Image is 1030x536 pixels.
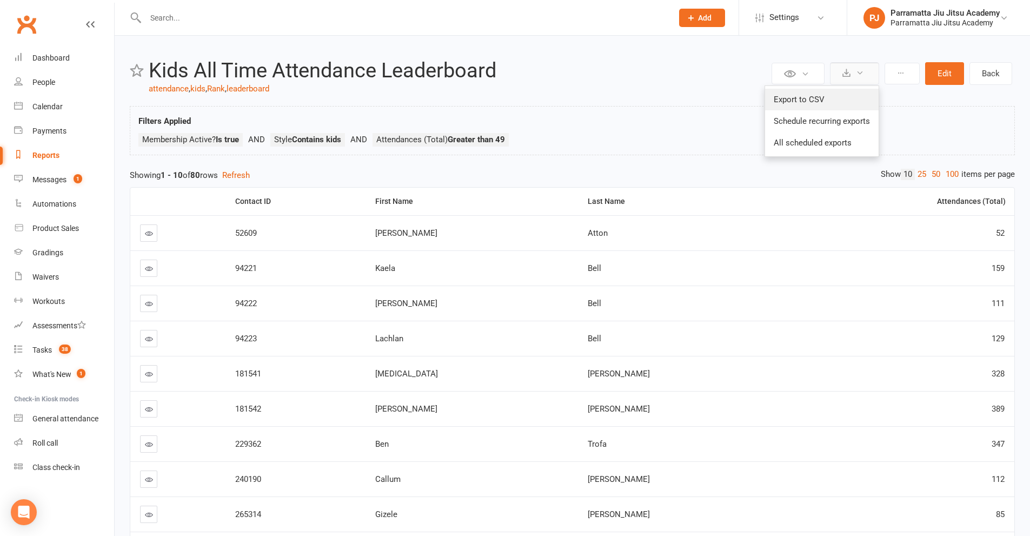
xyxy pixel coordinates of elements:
[74,174,82,183] span: 1
[375,439,389,449] span: Ben
[32,78,55,87] div: People
[881,169,1015,180] div: Show items per page
[14,70,114,95] a: People
[375,197,569,206] div: First Name
[14,192,114,216] a: Automations
[32,273,59,281] div: Waivers
[32,127,67,135] div: Payments
[901,169,915,180] a: 10
[149,59,769,82] h2: Kids All Time Attendance Leaderboard
[376,135,505,144] span: Attendances (Total)
[992,299,1005,308] span: 111
[225,84,227,94] span: ,
[992,474,1005,484] span: 112
[235,474,261,484] span: 240190
[205,84,207,94] span: ,
[235,197,357,206] div: Contact ID
[32,297,65,306] div: Workouts
[11,499,37,525] div: Open Intercom Messenger
[891,18,1000,28] div: Parramatta Jiu Jitsu Academy
[32,463,80,472] div: Class check-in
[235,299,257,308] span: 94222
[588,509,650,519] span: [PERSON_NAME]
[996,509,1005,519] span: 85
[992,404,1005,414] span: 389
[161,170,183,180] strong: 1 - 10
[14,119,114,143] a: Payments
[235,263,257,273] span: 94221
[14,455,114,480] a: Class kiosk mode
[142,135,239,144] span: Membership Active?
[32,248,63,257] div: Gradings
[14,143,114,168] a: Reports
[14,362,114,387] a: What's New1
[32,151,59,160] div: Reports
[14,46,114,70] a: Dashboard
[32,346,52,354] div: Tasks
[765,110,879,132] a: Schedule recurring exports
[189,84,190,94] span: ,
[14,338,114,362] a: Tasks 38
[769,5,799,30] span: Settings
[14,168,114,192] a: Messages 1
[235,439,261,449] span: 229362
[14,265,114,289] a: Waivers
[992,369,1005,379] span: 328
[32,439,58,447] div: Roll call
[992,334,1005,343] span: 129
[14,431,114,455] a: Roll call
[190,170,200,180] strong: 80
[891,8,1000,18] div: Parramatta Jiu Jitsu Academy
[929,169,943,180] a: 50
[588,334,601,343] span: Bell
[375,299,437,308] span: [PERSON_NAME]
[375,228,437,238] span: [PERSON_NAME]
[32,224,79,233] div: Product Sales
[14,95,114,119] a: Calendar
[227,84,269,94] a: leaderboard
[142,10,665,25] input: Search...
[32,175,67,184] div: Messages
[216,135,239,144] strong: Is true
[375,404,437,414] span: [PERSON_NAME]
[274,135,341,144] span: Style
[235,404,261,414] span: 181542
[149,84,189,94] a: attendance
[207,84,225,94] a: Rank
[969,62,1012,85] a: Back
[235,509,261,519] span: 265314
[32,200,76,208] div: Automations
[588,263,601,273] span: Bell
[235,228,257,238] span: 52609
[915,169,929,180] a: 25
[13,11,40,38] a: Clubworx
[375,509,397,519] span: Gizele
[996,228,1005,238] span: 52
[863,7,885,29] div: PJ
[588,439,607,449] span: Trofa
[222,169,250,182] button: Refresh
[992,439,1005,449] span: 347
[14,407,114,431] a: General attendance kiosk mode
[14,216,114,241] a: Product Sales
[799,197,1006,206] div: Attendances (Total)
[130,169,1015,182] div: Showing of rows
[375,263,395,273] span: Kaela
[765,132,879,154] a: All scheduled exports
[32,414,98,423] div: General attendance
[588,474,650,484] span: [PERSON_NAME]
[588,369,650,379] span: [PERSON_NAME]
[235,334,257,343] span: 94223
[14,241,114,265] a: Gradings
[698,14,712,22] span: Add
[32,102,63,111] div: Calendar
[375,334,403,343] span: Lachlan
[992,263,1005,273] span: 159
[588,228,608,238] span: Atton
[138,116,191,126] strong: Filters Applied
[32,370,71,379] div: What's New
[448,135,505,144] strong: Greater than 49
[925,62,964,85] button: Edit
[14,314,114,338] a: Assessments
[32,321,86,330] div: Assessments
